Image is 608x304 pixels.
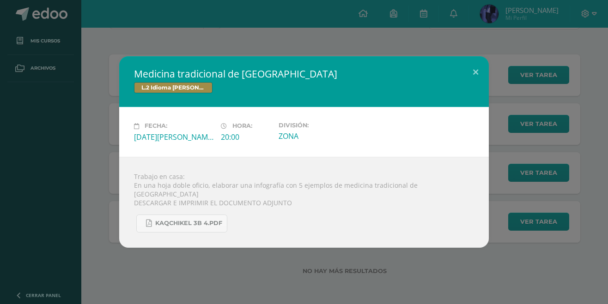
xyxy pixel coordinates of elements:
label: División: [279,122,358,129]
button: Close (Esc) [462,56,489,88]
h2: Medicina tradicional de [GEOGRAPHIC_DATA] [134,67,474,80]
div: 20:00 [221,132,271,142]
span: L.2 Idioma [PERSON_NAME] [134,82,213,93]
span: KAQCHIKEL 3B 4.pdf [155,220,222,227]
span: Fecha: [145,123,167,130]
div: Trabajo en casa: En una hoja doble oficio, elaborar una infografía con 5 ejemplos de medicina tra... [119,157,489,248]
div: [DATE][PERSON_NAME] [134,132,213,142]
a: KAQCHIKEL 3B 4.pdf [136,215,227,232]
span: Hora: [232,123,252,130]
div: ZONA [279,131,358,141]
